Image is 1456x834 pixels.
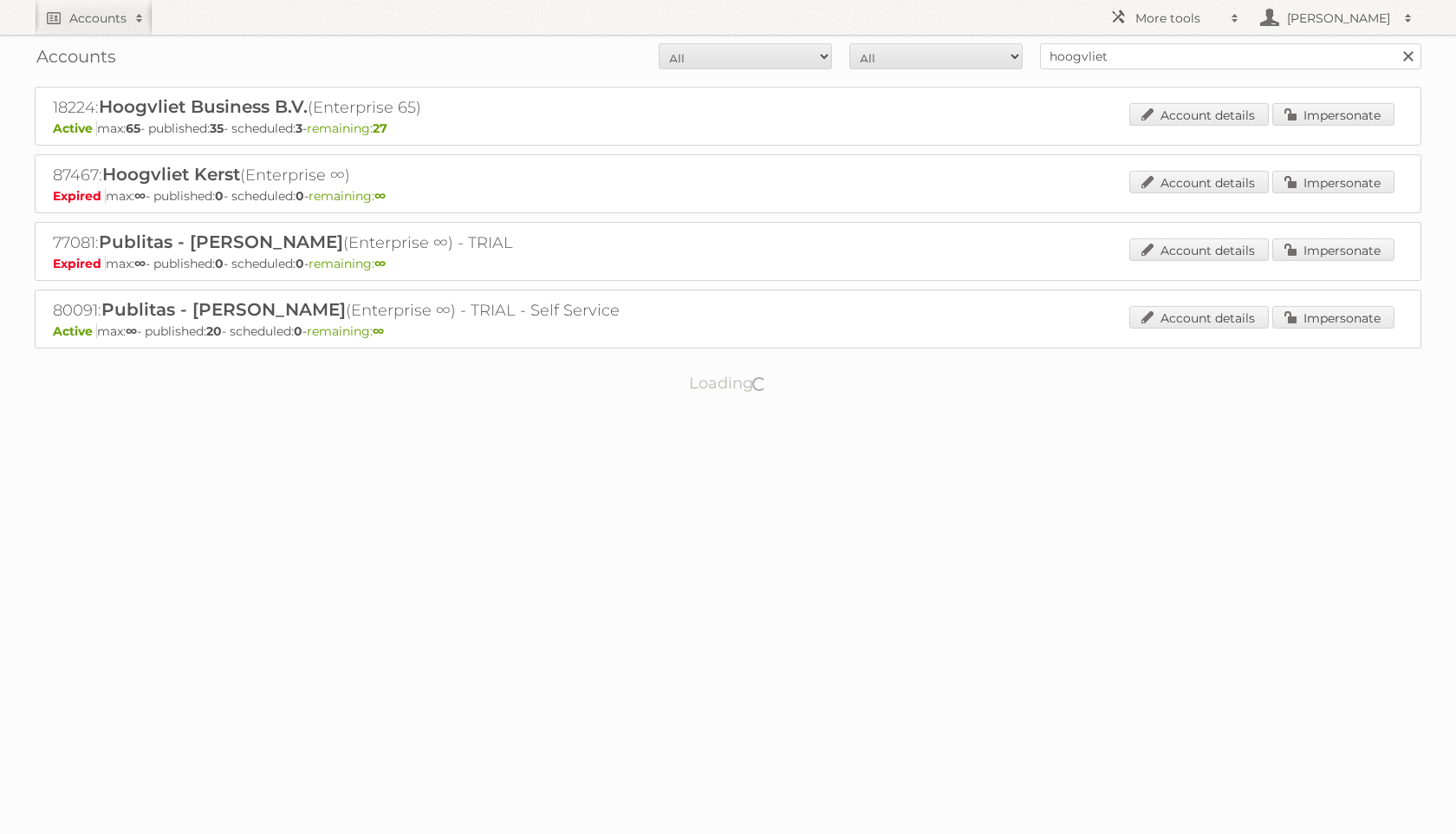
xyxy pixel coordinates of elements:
span: Publitas - [PERSON_NAME] [101,299,346,320]
h2: More tools [1135,10,1222,27]
strong: 20 [206,323,222,339]
span: Hoogvliet Kerst [102,164,240,185]
h2: 18224: (Enterprise 65) [53,96,660,119]
span: remaining: [309,188,386,204]
p: max: - published: - scheduled: - [53,121,1403,136]
span: Expired [53,188,106,204]
strong: 0 [294,323,302,339]
span: remaining: [307,323,384,339]
a: Account details [1129,238,1269,261]
p: max: - published: - scheduled: - [53,256,1403,271]
h2: Accounts [69,10,127,27]
strong: 35 [210,121,224,136]
strong: 0 [215,256,224,271]
strong: 0 [296,256,304,271]
p: max: - published: - scheduled: - [53,188,1403,204]
span: Publitas - [PERSON_NAME] [99,231,343,252]
a: Impersonate [1272,238,1394,261]
strong: 65 [126,121,140,136]
h2: [PERSON_NAME] [1283,10,1395,27]
h2: 77081: (Enterprise ∞) - TRIAL [53,231,660,254]
strong: 0 [215,188,224,204]
span: remaining: [309,256,386,271]
h2: 87467: (Enterprise ∞) [53,164,660,186]
strong: ∞ [374,256,386,271]
strong: ∞ [126,323,137,339]
span: Active [53,323,97,339]
span: remaining: [307,121,387,136]
a: Account details [1129,171,1269,193]
p: Loading [634,366,822,401]
strong: 27 [373,121,387,136]
span: Active [53,121,97,136]
a: Impersonate [1272,306,1394,329]
strong: ∞ [374,188,386,204]
strong: ∞ [134,256,146,271]
span: Hoogvliet Business B.V. [99,96,308,117]
h2: 80091: (Enterprise ∞) - TRIAL - Self Service [53,299,660,322]
p: max: - published: - scheduled: - [53,323,1403,339]
span: Expired [53,256,106,271]
strong: 0 [296,188,304,204]
strong: ∞ [134,188,146,204]
strong: 3 [296,121,302,136]
a: Impersonate [1272,103,1394,126]
strong: ∞ [373,323,384,339]
a: Impersonate [1272,171,1394,193]
a: Account details [1129,103,1269,126]
a: Account details [1129,306,1269,329]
